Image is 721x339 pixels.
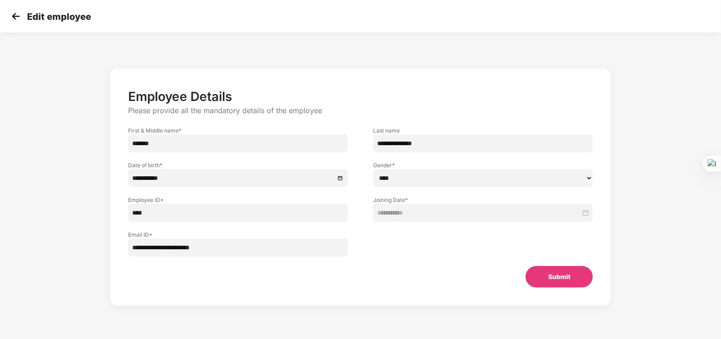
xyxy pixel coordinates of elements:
label: Employee ID [128,196,348,204]
label: Gender [373,161,593,169]
img: svg+xml;base64,PHN2ZyB4bWxucz0iaHR0cDovL3d3dy53My5vcmcvMjAwMC9zdmciIHdpZHRoPSIzMCIgaGVpZ2h0PSIzMC... [9,9,23,23]
label: Email ID [128,231,348,238]
label: Date of birth [128,161,348,169]
p: Edit employee [27,11,91,22]
button: Submit [526,266,593,288]
label: Joining Date [373,196,593,204]
p: Employee Details [128,89,593,104]
p: Please provide all the mandatory details of the employee [128,106,593,115]
label: Last name [373,127,593,134]
label: First & Middle name [128,127,348,134]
